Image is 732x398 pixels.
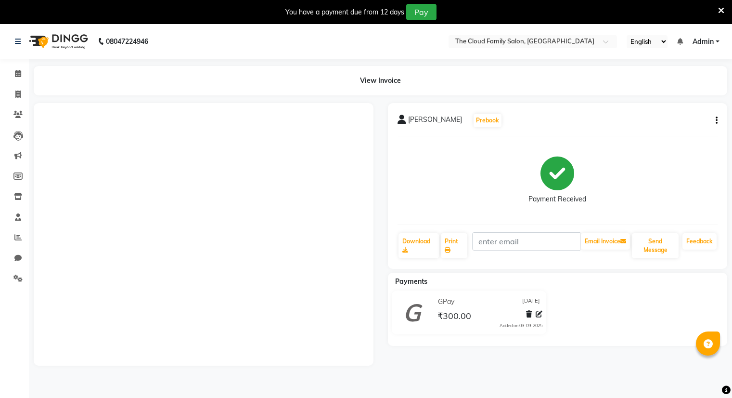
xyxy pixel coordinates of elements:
[500,322,542,329] div: Added on 03-09-2025
[395,277,427,286] span: Payments
[285,7,404,17] div: You have a payment due from 12 days
[25,28,90,55] img: logo
[682,233,717,250] a: Feedback
[34,66,727,95] div: View Invoice
[472,232,580,251] input: enter email
[441,233,467,258] a: Print
[693,37,714,47] span: Admin
[474,114,501,127] button: Prebook
[398,233,439,258] a: Download
[692,359,722,388] iframe: chat widget
[528,194,586,204] div: Payment Received
[106,28,148,55] b: 08047224946
[408,115,462,128] span: [PERSON_NAME]
[406,4,437,20] button: Pay
[437,310,471,324] span: ₹300.00
[438,297,454,307] span: GPay
[522,297,540,307] span: [DATE]
[581,233,630,250] button: Email Invoice
[632,233,679,258] button: Send Message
